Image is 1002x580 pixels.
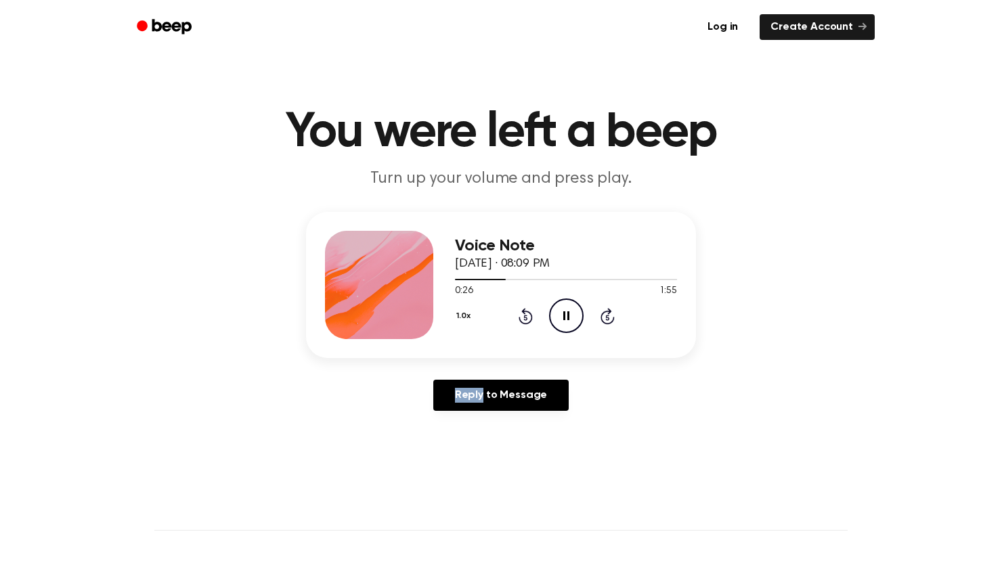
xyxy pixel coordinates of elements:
span: 1:55 [659,284,677,298]
span: 0:26 [455,284,473,298]
a: Beep [127,14,204,41]
a: Create Account [760,14,875,40]
p: Turn up your volume and press play. [241,168,761,190]
a: Reply to Message [433,380,569,411]
a: Log in [694,12,751,43]
h1: You were left a beep [154,108,848,157]
span: [DATE] · 08:09 PM [455,258,550,270]
button: 1.0x [455,305,475,328]
h3: Voice Note [455,237,677,255]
